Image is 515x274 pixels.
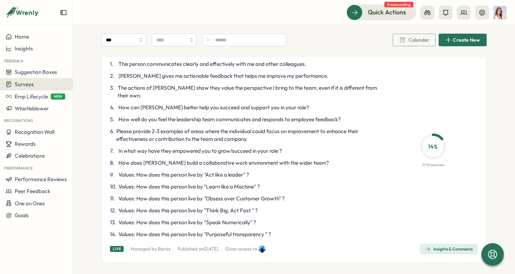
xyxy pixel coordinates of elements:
span: NEW [51,94,65,100]
span: 6 . [110,128,115,143]
span: Surveys [15,81,34,88]
img: Henry Innis [259,246,266,253]
span: Emp Lifecycle [15,93,48,100]
span: [DATE] [204,246,218,252]
span: Values: How does this person live by "Think Big, Act Fast " ? [118,207,258,214]
p: Published on [178,246,218,252]
span: The actions of [PERSON_NAME] show they value the perspective I bring to the team, even if it is d... [118,84,379,100]
span: Performance Reviews [15,176,67,183]
span: Home [15,33,29,40]
button: Quick Actions [346,5,416,20]
span: How well do you feel the leadership team communicates and responds to employee feedback? [118,116,341,123]
span: Insights [15,45,33,52]
p: 14 % [422,142,444,151]
p: Given access to [225,246,257,252]
span: 5 . [110,116,117,123]
div: Live [110,246,124,252]
span: 8 tasks waiting [384,2,413,7]
a: Barbs [158,246,171,252]
span: Rewards [15,141,36,147]
span: Peer Feedback [15,188,50,194]
button: Create New [439,34,487,46]
button: Insights & Comments [420,244,478,254]
span: This person communicates clearly and effectively with me and other colleagues. [118,60,306,68]
p: 11 / 78 responses [422,162,444,168]
span: Goals [15,212,29,219]
span: 14 . [110,231,117,238]
span: 1 . [110,60,117,68]
span: 7 . [110,147,117,155]
span: 10 . [110,183,117,191]
span: Values: How does this person live by "Learn like a Machine" ? [118,183,260,191]
span: Calendar [408,37,429,42]
button: Expand sidebar [60,9,67,16]
span: How does [PERSON_NAME] build a collaborative work environment with the wider team? [118,159,329,167]
span: Values: How does this person live by "Purposeful transparency " ? [118,231,271,238]
span: Create New [453,37,480,42]
span: 12 . [110,207,117,214]
span: Recognition Wall [15,129,54,135]
span: Suggestion Boxes [15,69,57,75]
span: 13 . [110,219,117,226]
span: 4 . [110,104,117,111]
img: Barbs [493,6,507,19]
span: [PERSON_NAME] gives me actionable feedback that helps me improve my performance. [118,72,328,80]
span: 11 . [110,195,117,203]
span: Values: How does this person live by "Obsess over Customer Growth" ? [118,195,285,203]
span: 2 . [110,72,117,80]
span: Celebrations [15,152,45,159]
span: Values: How does this person live by "Speak Numerically" ? [118,219,256,226]
div: Insights & Comments [425,246,473,252]
span: One on Ones [15,200,45,207]
span: How can [PERSON_NAME] better help you succeed and support you in your role? [118,104,309,111]
span: 8 . [110,159,117,167]
span: Whistleblower [15,105,49,112]
button: Calendar [393,34,436,46]
span: 9 . [110,171,117,179]
span: In what way have they empowered you to grow/succeed in your role ? [118,147,282,155]
span: Quick Actions [368,8,406,17]
span: 3 . [110,84,116,100]
span: Values: How does this person live by "Act like a leader" ? [118,171,249,179]
span: Please provide 2-3 examples of areas where the individual could focus on improvement to enhance t... [116,128,379,143]
p: Managed by [131,246,171,252]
